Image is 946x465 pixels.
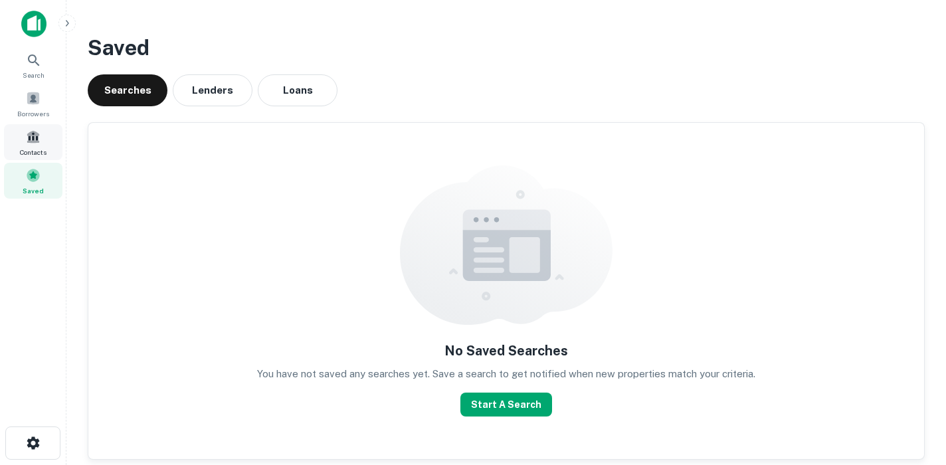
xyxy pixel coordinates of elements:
[23,70,45,80] span: Search
[88,74,167,106] button: Searches
[173,74,252,106] button: Lenders
[20,147,47,157] span: Contacts
[23,185,44,196] span: Saved
[257,366,755,382] p: You have not saved any searches yet. Save a search to get notified when new properties match your...
[880,359,946,422] iframe: Chat Widget
[4,124,62,160] a: Contacts
[4,163,62,199] a: Saved
[444,341,568,361] h5: No Saved Searches
[258,74,337,106] button: Loans
[400,165,613,325] img: empty content
[88,32,925,64] h3: Saved
[17,108,49,119] span: Borrowers
[21,11,47,37] img: capitalize-icon.png
[4,86,62,122] a: Borrowers
[460,393,552,417] button: Start A Search
[4,47,62,83] a: Search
